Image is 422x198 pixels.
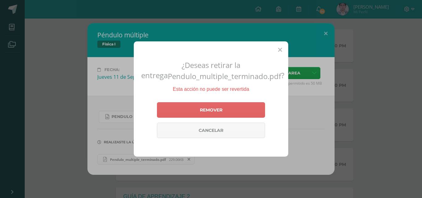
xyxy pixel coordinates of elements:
a: Cancelar [157,123,265,138]
span: Esta acción no puede ser revertida [173,86,249,92]
span: Pendulo_multiple_terminado.pdf [168,71,281,81]
a: Remover [157,102,265,118]
span: Close (Esc) [278,46,282,53]
h2: ¿Deseas retirar la entrega ? [141,60,281,81]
